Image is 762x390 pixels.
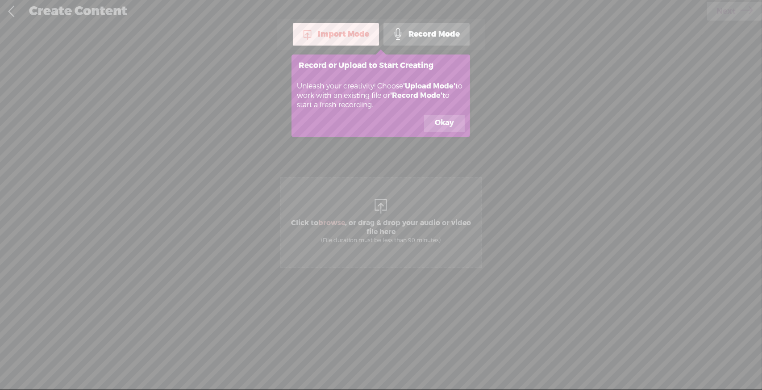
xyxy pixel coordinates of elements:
b: 'Upload Mode' [403,81,455,91]
div: Record Mode [383,23,470,46]
h3: Record or Upload to Start Creating [299,61,464,70]
button: Okay [424,115,465,132]
div: Unleash your creativity! Choose to work with an existing file or to start a fresh recording. [291,76,470,115]
div: Import Mode [293,23,379,46]
b: 'Record Mode' [390,91,442,100]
